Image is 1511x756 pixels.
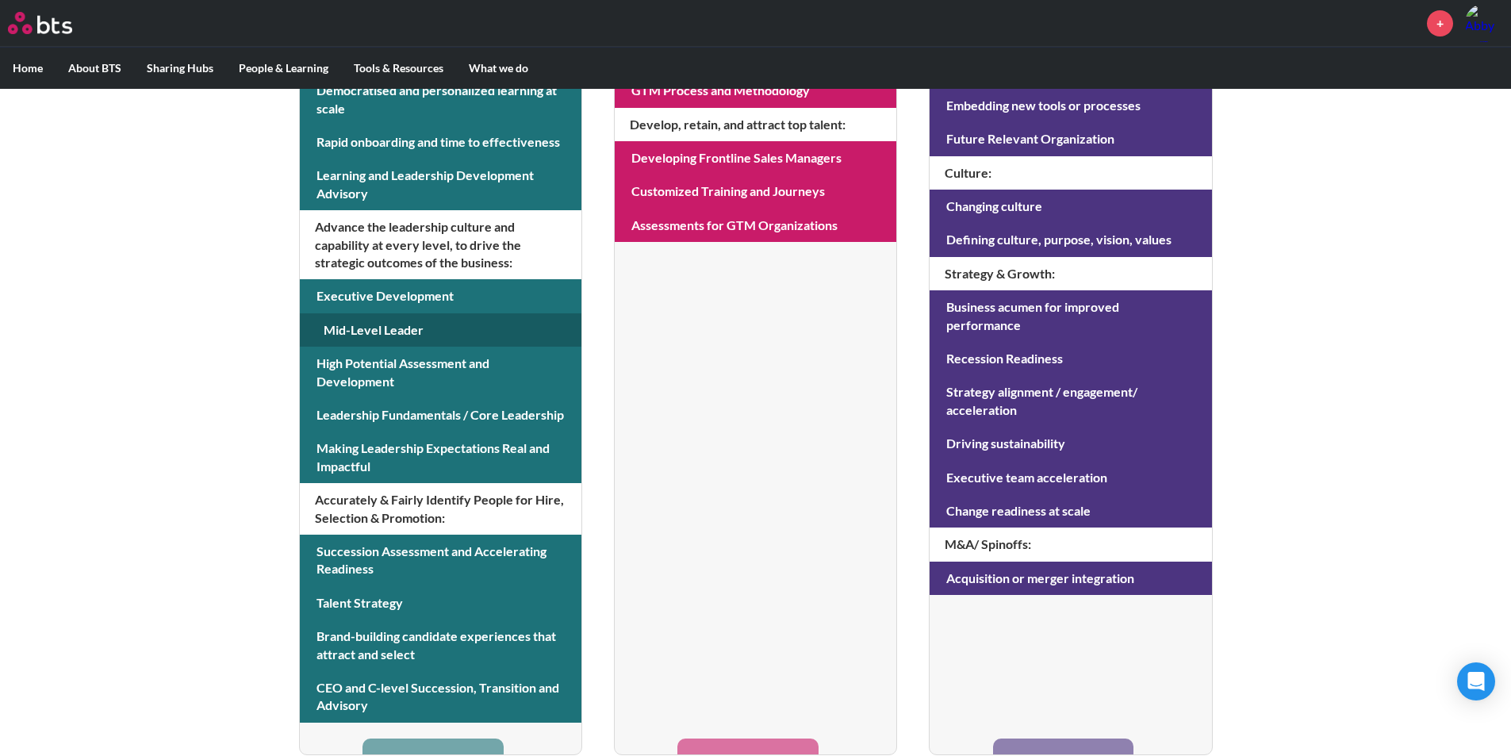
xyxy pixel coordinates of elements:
[300,483,581,535] h4: Accurately & Fairly Identify People for Hire, Selection & Promotion :
[930,528,1211,561] h4: M&A/ Spinoffs :
[1465,4,1503,42] img: Abby Terry
[1457,662,1495,700] div: Open Intercom Messenger
[1465,4,1503,42] a: Profile
[8,12,72,34] img: BTS Logo
[1427,10,1453,36] a: +
[300,210,581,279] h4: Advance the leadership culture and capability at every level, to drive the strategic outcomes of ...
[930,156,1211,190] h4: Culture :
[930,257,1211,290] h4: Strategy & Growth :
[56,48,134,89] label: About BTS
[226,48,341,89] label: People & Learning
[134,48,226,89] label: Sharing Hubs
[615,108,896,141] h4: Develop, retain, and attract top talent :
[456,48,541,89] label: What we do
[8,12,102,34] a: Go home
[341,48,456,89] label: Tools & Resources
